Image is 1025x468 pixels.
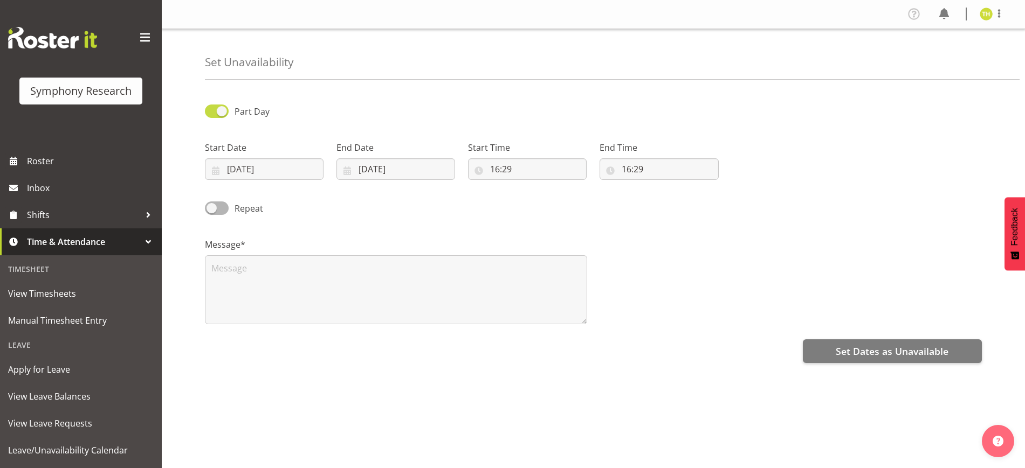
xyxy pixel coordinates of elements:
[8,312,154,329] span: Manual Timesheet Entry
[3,334,159,356] div: Leave
[205,238,587,251] label: Message*
[205,56,293,68] h4: Set Unavailability
[27,207,140,223] span: Shifts
[468,141,587,154] label: Start Time
[3,307,159,334] a: Manual Timesheet Entry
[3,383,159,410] a: View Leave Balances
[3,258,159,280] div: Timesheet
[205,158,324,180] input: Click to select...
[980,8,993,20] img: tristan-healley11868.jpg
[8,361,154,378] span: Apply for Leave
[27,153,156,169] span: Roster
[8,388,154,404] span: View Leave Balances
[3,356,159,383] a: Apply for Leave
[803,339,982,363] button: Set Dates as Unavailable
[1005,197,1025,270] button: Feedback - Show survey
[205,141,324,154] label: Start Date
[30,83,132,99] div: Symphony Research
[3,410,159,437] a: View Leave Requests
[8,415,154,431] span: View Leave Requests
[3,437,159,464] a: Leave/Unavailability Calendar
[3,280,159,307] a: View Timesheets
[8,442,154,458] span: Leave/Unavailability Calendar
[235,106,270,117] span: Part Day
[336,158,455,180] input: Click to select...
[8,285,154,302] span: View Timesheets
[836,344,948,358] span: Set Dates as Unavailable
[27,180,156,196] span: Inbox
[468,158,587,180] input: Click to select...
[993,436,1003,446] img: help-xxl-2.png
[1010,208,1020,246] span: Feedback
[8,27,97,48] img: Rosterit website logo
[336,141,455,154] label: End Date
[600,141,718,154] label: End Time
[27,234,140,250] span: Time & Attendance
[229,202,263,215] span: Repeat
[600,158,718,180] input: Click to select...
